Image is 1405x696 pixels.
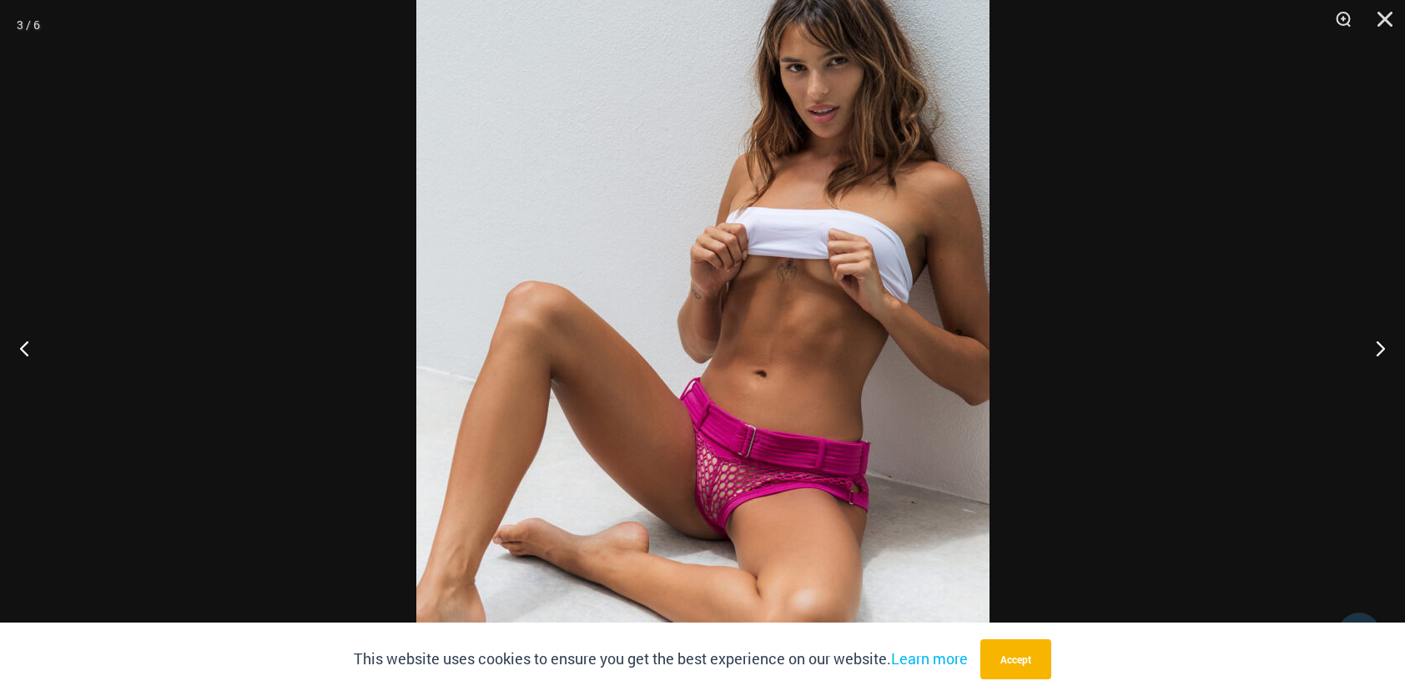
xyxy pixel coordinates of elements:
[17,13,40,38] div: 3 / 6
[891,648,968,668] a: Learn more
[1342,306,1405,390] button: Next
[354,647,968,672] p: This website uses cookies to ensure you get the best experience on our website.
[980,639,1051,679] button: Accept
